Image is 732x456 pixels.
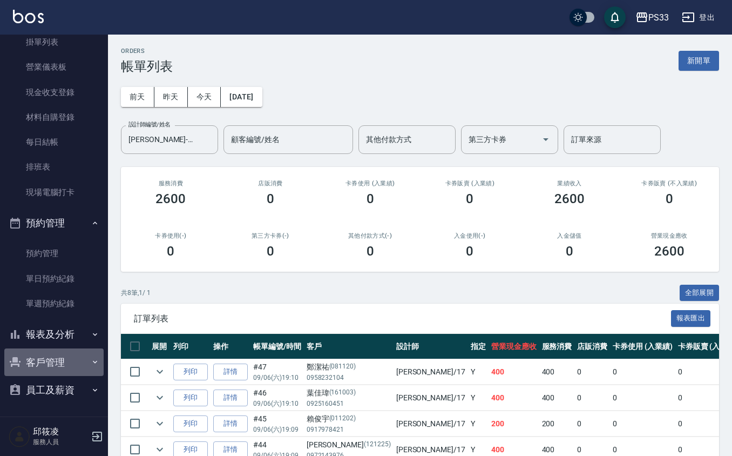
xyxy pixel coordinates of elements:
p: 09/06 (六) 19:10 [253,399,301,408]
td: 200 [489,411,539,437]
button: 列印 [173,415,208,432]
td: #47 [250,359,304,385]
button: 員工及薪資 [4,376,104,404]
h3: 0 [167,244,174,259]
button: 昨天 [154,87,188,107]
a: 單日預約紀錄 [4,266,104,291]
td: 400 [489,385,539,411]
th: 列印 [171,334,211,359]
h5: 邱筱凌 [33,426,88,437]
p: (081120) [329,361,356,373]
button: expand row [152,364,168,380]
h3: 2600 [554,191,585,206]
td: 400 [539,359,575,385]
label: 設計師編號/姓名 [128,120,171,129]
h2: 其他付款方式(-) [333,232,407,239]
td: 400 [539,385,575,411]
p: 09/06 (六) 19:09 [253,425,301,434]
button: 列印 [173,364,208,380]
h3: 0 [267,244,274,259]
h3: 0 [466,191,473,206]
a: 材料自購登錄 [4,105,104,130]
div: 葉佳瑋 [307,387,391,399]
p: (121225) [364,439,391,451]
button: 列印 [173,390,208,406]
h2: 卡券販賣 (入業績) [433,180,507,187]
a: 報表匯出 [671,313,711,323]
div: [PERSON_NAME] [307,439,391,451]
th: 客戶 [304,334,394,359]
td: 400 [489,359,539,385]
div: 鄭潔祐 [307,361,391,373]
th: 帳單編號/時間 [250,334,304,359]
td: #45 [250,411,304,437]
td: [PERSON_NAME] /17 [394,411,468,437]
h3: 服務消費 [134,180,208,187]
img: Logo [13,10,44,23]
h2: 入金使用(-) [433,232,507,239]
h2: 業績收入 [533,180,607,187]
span: 訂單列表 [134,313,671,324]
p: (161003) [329,387,356,399]
h3: 2600 [155,191,186,206]
a: 單週預約紀錄 [4,291,104,316]
h3: 0 [466,244,473,259]
button: [DATE] [221,87,262,107]
button: PS33 [631,6,673,29]
td: Y [468,359,489,385]
a: 每日結帳 [4,130,104,155]
th: 營業現金應收 [489,334,539,359]
button: 預約管理 [4,209,104,237]
div: 賴俊宇 [307,413,391,425]
a: 排班表 [4,155,104,179]
h3: 0 [566,244,573,259]
button: save [604,6,626,28]
th: 卡券使用 (入業績) [610,334,675,359]
td: 0 [610,411,675,437]
a: 掛單列表 [4,30,104,55]
h2: 店販消費 [234,180,308,187]
p: 09/06 (六) 19:10 [253,373,301,383]
td: [PERSON_NAME] /17 [394,385,468,411]
button: 報表匯出 [671,310,711,327]
td: Y [468,411,489,437]
h3: 2600 [654,244,684,259]
h2: ORDERS [121,48,173,55]
td: 0 [574,411,610,437]
button: expand row [152,390,168,406]
td: 0 [610,385,675,411]
h3: 0 [367,191,374,206]
td: 0 [574,385,610,411]
th: 服務消費 [539,334,575,359]
button: 報表及分析 [4,320,104,348]
h3: 帳單列表 [121,59,173,74]
a: 現金收支登錄 [4,80,104,105]
button: expand row [152,415,168,432]
a: 營業儀表板 [4,55,104,79]
a: 詳情 [213,415,248,432]
h2: 入金儲值 [533,232,607,239]
td: 0 [610,359,675,385]
th: 指定 [468,334,489,359]
td: 0 [574,359,610,385]
h3: 0 [666,191,673,206]
h2: 第三方卡券(-) [234,232,308,239]
button: 客戶管理 [4,348,104,377]
p: 共 8 筆, 1 / 1 [121,288,151,298]
h2: 卡券使用(-) [134,232,208,239]
h2: 卡券販賣 (不入業績) [632,180,706,187]
th: 店販消費 [574,334,610,359]
p: 服務人員 [33,437,88,447]
a: 新開單 [679,55,719,65]
td: #46 [250,385,304,411]
th: 操作 [211,334,250,359]
th: 設計師 [394,334,468,359]
button: 登出 [677,8,719,28]
td: 200 [539,411,575,437]
p: (011202) [329,413,356,425]
h2: 營業現金應收 [632,232,706,239]
p: 0925160451 [307,399,391,408]
button: 今天 [188,87,221,107]
h3: 0 [267,191,274,206]
td: [PERSON_NAME] /17 [394,359,468,385]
